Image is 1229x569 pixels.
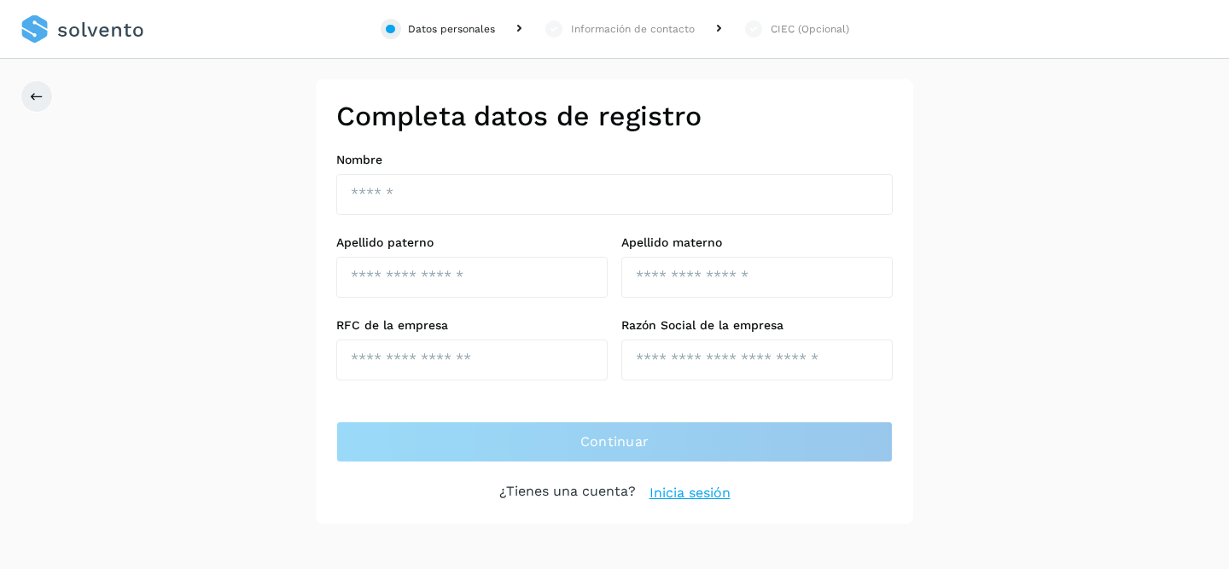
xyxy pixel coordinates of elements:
[580,433,649,451] span: Continuar
[621,235,893,250] label: Apellido materno
[408,21,495,37] div: Datos personales
[336,421,893,462] button: Continuar
[649,483,731,503] a: Inicia sesión
[336,235,608,250] label: Apellido paterno
[336,100,893,132] h2: Completa datos de registro
[499,483,636,503] p: ¿Tienes una cuenta?
[621,318,893,333] label: Razón Social de la empresa
[336,318,608,333] label: RFC de la empresa
[771,21,849,37] div: CIEC (Opcional)
[336,153,893,167] label: Nombre
[571,21,695,37] div: Información de contacto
